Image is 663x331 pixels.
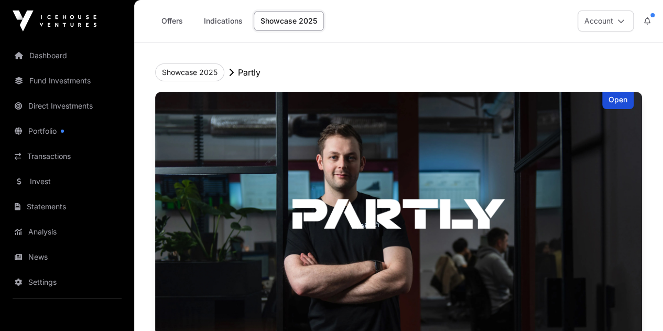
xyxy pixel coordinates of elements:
a: Settings [8,271,126,294]
a: Direct Investments [8,94,126,118]
a: Dashboard [8,44,126,67]
div: Open [602,92,634,109]
a: Statements [8,195,126,218]
a: Indications [197,11,249,31]
button: Account [578,10,634,31]
img: Icehouse Ventures Logo [13,10,96,31]
a: Portfolio [8,120,126,143]
button: Showcase 2025 [155,63,224,81]
p: Partly [238,66,260,79]
div: Widget de chat [611,281,663,331]
a: Offers [151,11,193,31]
a: Analysis [8,220,126,243]
a: Fund Investments [8,69,126,92]
a: Transactions [8,145,126,168]
a: Invest [8,170,126,193]
a: News [8,245,126,269]
a: Showcase 2025 [254,11,324,31]
iframe: Chat Widget [611,281,663,331]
